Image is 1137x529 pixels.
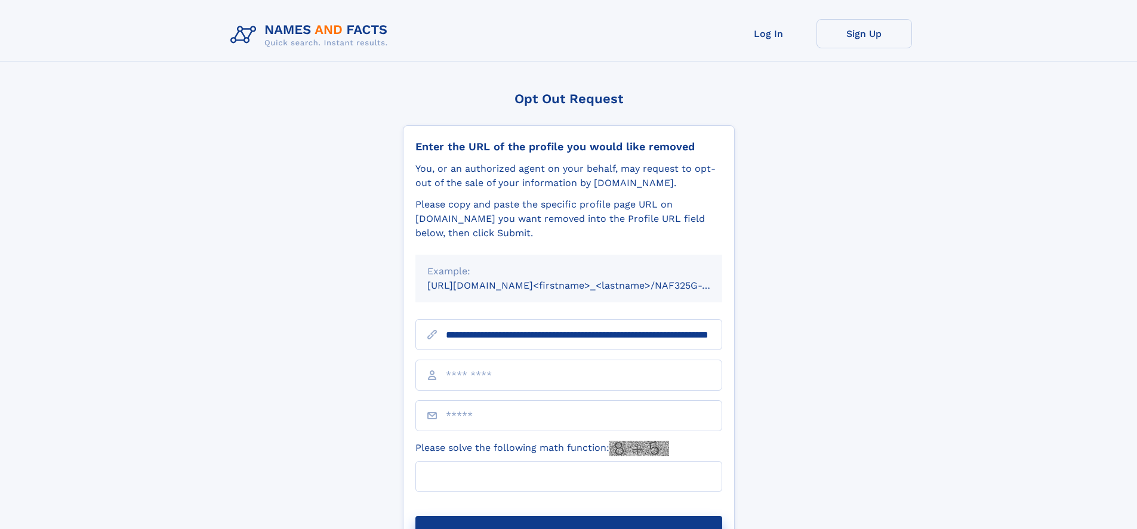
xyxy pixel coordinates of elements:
[427,280,745,291] small: [URL][DOMAIN_NAME]<firstname>_<lastname>/NAF325G-xxxxxxxx
[226,19,398,51] img: Logo Names and Facts
[415,197,722,240] div: Please copy and paste the specific profile page URL on [DOMAIN_NAME] you want removed into the Pr...
[415,140,722,153] div: Enter the URL of the profile you would like removed
[427,264,710,279] div: Example:
[816,19,912,48] a: Sign Up
[415,162,722,190] div: You, or an authorized agent on your behalf, may request to opt-out of the sale of your informatio...
[721,19,816,48] a: Log In
[415,441,669,456] label: Please solve the following math function:
[403,91,735,106] div: Opt Out Request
